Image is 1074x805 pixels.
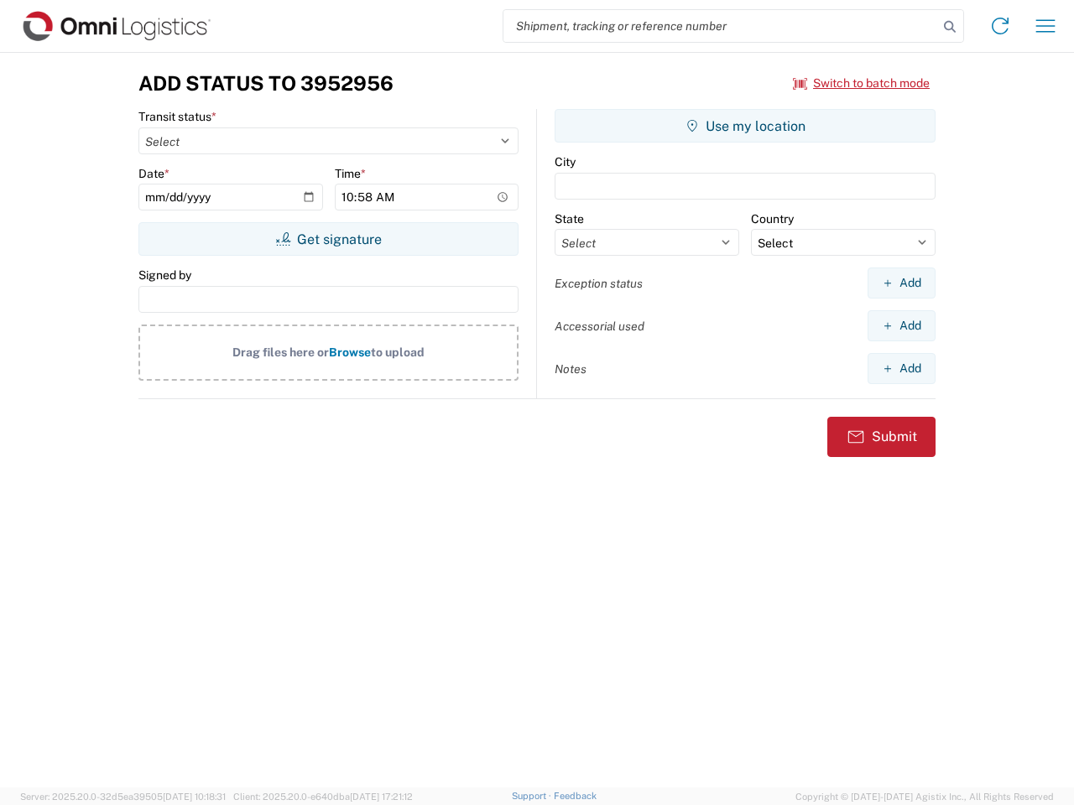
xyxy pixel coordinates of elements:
[868,353,936,384] button: Add
[555,211,584,226] label: State
[555,154,576,169] label: City
[232,345,329,359] span: Drag files here or
[795,789,1054,804] span: Copyright © [DATE]-[DATE] Agistix Inc., All Rights Reserved
[827,417,936,457] button: Submit
[335,166,366,181] label: Time
[503,10,938,42] input: Shipment, tracking or reference number
[329,345,371,359] span: Browse
[138,71,394,96] h3: Add Status to 3952956
[138,109,216,124] label: Transit status
[233,792,413,802] span: Client: 2025.20.0-e640dba
[555,109,936,143] button: Use my location
[555,361,587,377] label: Notes
[20,792,226,802] span: Server: 2025.20.0-32d5ea39505
[751,211,794,226] label: Country
[163,792,226,802] span: [DATE] 10:18:31
[138,166,169,181] label: Date
[138,267,191,283] label: Signed by
[350,792,413,802] span: [DATE] 17:21:12
[555,319,644,334] label: Accessorial used
[868,310,936,341] button: Add
[371,345,425,359] span: to upload
[793,70,930,97] button: Switch to batch mode
[512,791,554,801] a: Support
[555,276,643,291] label: Exception status
[138,222,519,256] button: Get signature
[868,267,936,299] button: Add
[554,791,597,801] a: Feedback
